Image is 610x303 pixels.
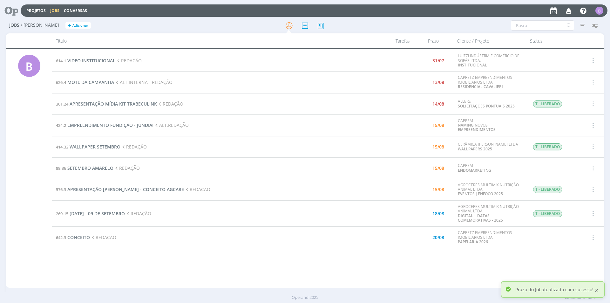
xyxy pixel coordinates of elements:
[65,22,91,29] button: +Adicionar
[56,58,66,64] span: 614.1
[533,143,562,150] span: T - LIBERADO
[458,62,487,68] a: INSTITUCIONAL
[458,122,496,132] a: NAMING NOVOS EMPREENDIMENTOS
[432,166,444,170] div: 15/08
[67,186,184,192] span: APRESENTAÇÃO [PERSON_NAME] - CONCEITO AGCARE
[533,100,562,107] span: T - LIBERADO
[56,101,68,107] span: 301.24
[56,144,120,150] a: 414.32WALLPAPER SETEMBRO
[120,144,147,150] span: REDAÇÃO
[18,55,40,77] div: B
[70,210,125,217] span: [DATE] - 09 DE SETEMBRO
[376,33,414,48] div: Tarefas
[56,122,66,128] span: 424.2
[125,210,151,217] span: REDAÇÃO
[56,186,184,192] a: 576.3APRESENTAÇÃO [PERSON_NAME] - CONCEITO AGCARE
[414,33,453,48] div: Prazo
[458,103,515,109] a: SOLICITAÇÕES PONTUAIS 2025
[533,210,562,217] span: T - LIBERADO
[432,211,444,216] div: 18/08
[115,58,142,64] span: REDACÃO
[52,33,376,48] div: Título
[72,24,88,28] span: Adicionar
[56,101,157,107] a: 301.24APRESENTAÇÃO MÍDIA KIT TRABECULINK
[458,54,523,67] div: LUIZZI INDÚSTRIA E COMÉRCIO DE SOFÁS LTDA.
[67,79,114,85] span: MOTE DA CAMPANHA
[458,213,503,223] a: DIGITAL - DATAS COMEMORATIVAS - 2025
[458,146,492,152] a: WALLPAPERS 2025
[458,75,523,89] div: CAPRETZ EMPREENDIMENTOS IMOBILIARIOS LTDA
[432,123,444,127] div: 15/08
[56,79,66,85] span: 626.4
[56,144,68,150] span: 414.32
[533,186,562,193] span: T - LIBERADO
[153,122,189,128] span: ALT.REDAÇÃO
[67,234,90,240] span: CONCEITO
[56,58,115,64] a: 614.1VIDEO INSTITUCIONAL
[56,234,90,240] a: 642.3CONCEITO
[21,23,59,28] span: / [PERSON_NAME]
[56,235,66,240] span: 642.3
[458,142,523,151] div: CERÂMICA [PERSON_NAME] LTDA
[595,7,603,15] div: B
[56,165,66,171] span: 88.36
[24,8,48,13] button: Projetos
[458,231,523,244] div: CAPRETZ EMPREENDIMENTOS IMOBILIARIOS LTDA
[90,234,116,240] span: REDAÇÃO
[458,84,503,89] a: RESIDENCIAL CAVALIERI
[68,22,71,29] span: +
[458,204,523,223] div: AGROCERES MULTIMIX NUTRIÇÃO ANIMAL LTDA.
[458,99,523,108] div: ALLERE
[113,165,140,171] span: REDAÇÃO
[9,23,19,28] span: Jobs
[70,144,120,150] span: WALLPAPER SETEMBRO
[67,58,115,64] span: VIDEO INSTITUCIONAL
[526,33,580,48] div: Status
[67,122,153,128] span: EMPREENDIMENTO FUNDIÇÃO - JUNDIAÍ
[56,187,66,192] span: 576.3
[184,186,210,192] span: REDAÇÃO
[432,80,444,85] div: 13/08
[458,163,523,173] div: CAPREM
[432,235,444,240] div: 20/08
[432,187,444,192] div: 15/08
[48,8,61,13] button: Jobs
[26,8,46,13] a: Projetos
[64,8,87,13] a: Conversas
[432,145,444,149] div: 15/08
[114,79,173,85] span: ALT.INTERNA - REDAÇÃO
[458,183,523,196] div: AGROCERES MULTIMIX NUTRIÇÃO ANIMAL LTDA.
[511,20,574,31] input: Busca
[56,122,153,128] a: 424.2EMPREENDIMENTO FUNDIÇÃO - JUNDIAÍ
[458,168,491,173] a: ENDOMARKETING
[56,165,113,171] a: 88.36SETEMBRO AMARELO
[458,119,523,132] div: CAPREM
[458,191,503,196] a: EVENTOS |ENFOCO 2025
[56,79,114,85] a: 626.4MOTE DA CAMPANHA
[595,5,604,16] button: B
[515,286,593,293] p: Prazo do Job atualizado com sucesso!
[157,101,183,107] span: REDAÇÃO
[50,8,59,13] a: Jobs
[56,210,125,217] a: 269.15[DATE] - 09 DE SETEMBRO
[62,8,89,13] button: Conversas
[453,33,526,48] div: Cliente / Projeto
[458,239,488,244] a: PAPELARIA 2026
[432,59,444,63] div: 31/07
[70,101,157,107] span: APRESENTAÇÃO MÍDIA KIT TRABECULINK
[432,102,444,106] div: 14/08
[56,211,68,217] span: 269.15
[67,165,113,171] span: SETEMBRO AMARELO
